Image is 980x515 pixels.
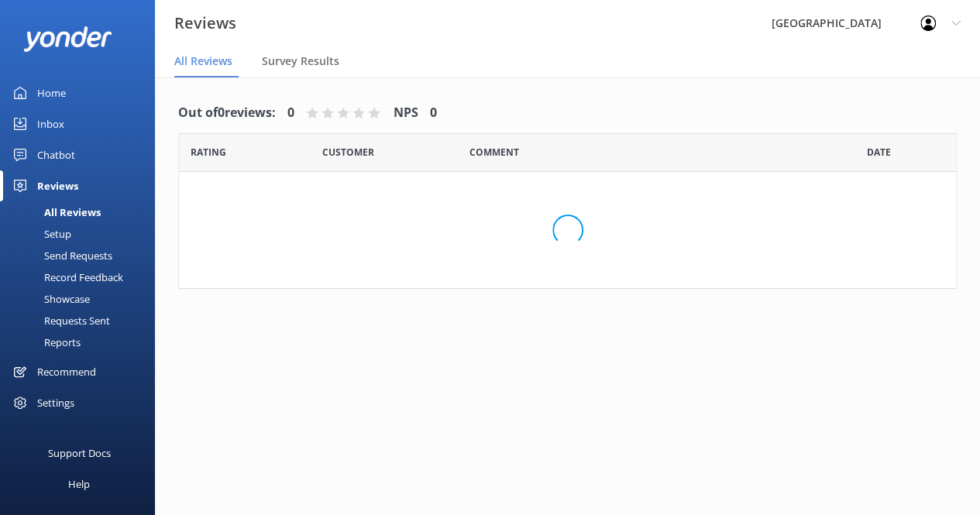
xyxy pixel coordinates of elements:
[287,103,294,123] h4: 0
[37,356,96,387] div: Recommend
[262,53,339,69] span: Survey Results
[867,145,891,160] span: Date
[9,245,112,266] div: Send Requests
[37,139,75,170] div: Chatbot
[9,331,155,353] a: Reports
[9,266,123,288] div: Record Feedback
[9,223,71,245] div: Setup
[37,77,66,108] div: Home
[37,108,64,139] div: Inbox
[9,223,155,245] a: Setup
[178,103,276,123] h4: Out of 0 reviews:
[174,53,232,69] span: All Reviews
[9,266,155,288] a: Record Feedback
[430,103,437,123] h4: 0
[68,469,90,500] div: Help
[9,310,155,331] a: Requests Sent
[322,145,374,160] span: Date
[9,310,110,331] div: Requests Sent
[394,103,418,123] h4: NPS
[191,145,226,160] span: Date
[48,438,111,469] div: Support Docs
[37,170,78,201] div: Reviews
[9,288,90,310] div: Showcase
[23,26,112,52] img: yonder-white-logo.png
[9,331,81,353] div: Reports
[37,387,74,418] div: Settings
[9,201,155,223] a: All Reviews
[469,145,519,160] span: Question
[9,245,155,266] a: Send Requests
[9,201,101,223] div: All Reviews
[9,288,155,310] a: Showcase
[174,11,236,36] h3: Reviews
